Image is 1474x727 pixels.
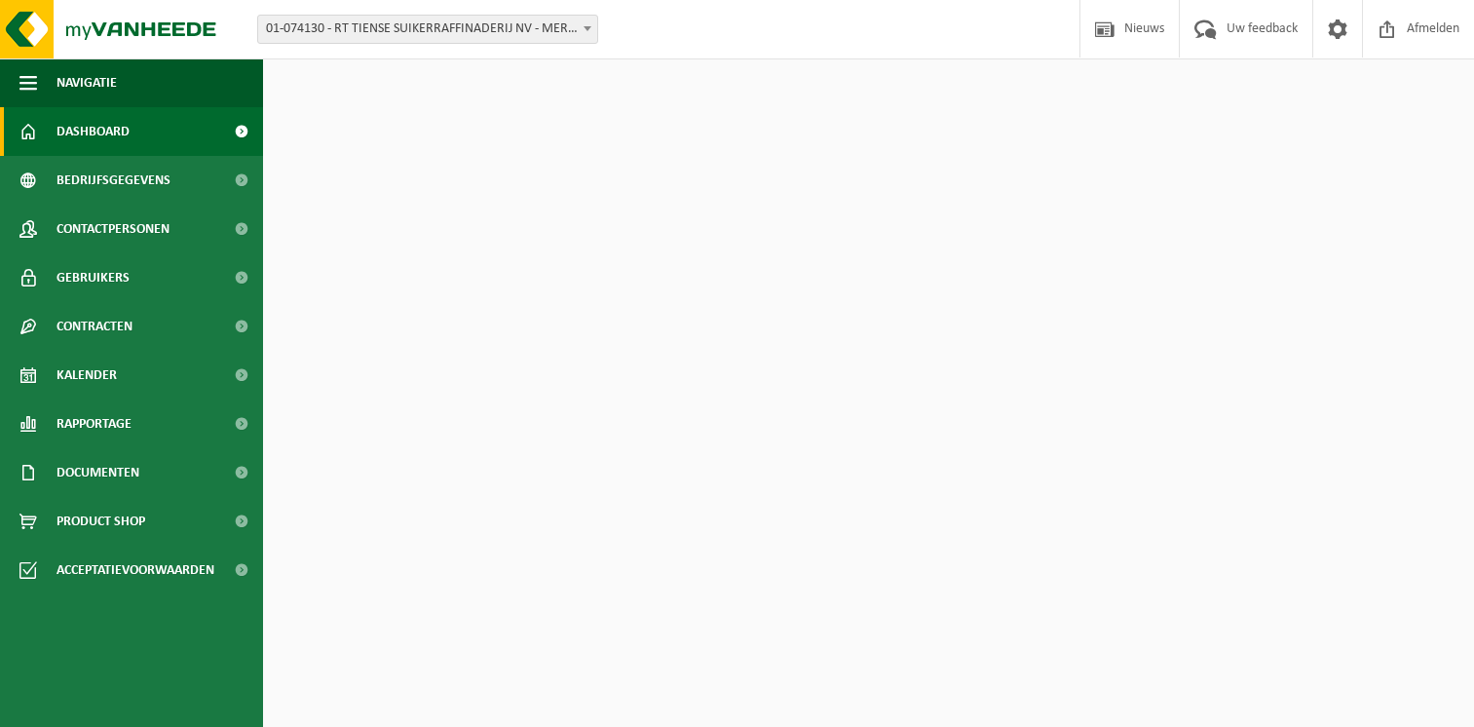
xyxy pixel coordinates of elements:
span: Contracten [57,302,132,351]
span: Gebruikers [57,253,130,302]
span: Acceptatievoorwaarden [57,546,214,594]
span: Rapportage [57,400,132,448]
span: Kalender [57,351,117,400]
span: 01-074130 - RT TIENSE SUIKERRAFFINADERIJ NV - MERKSEM [258,16,597,43]
span: Documenten [57,448,139,497]
span: Contactpersonen [57,205,170,253]
span: Bedrijfsgegevens [57,156,170,205]
span: Navigatie [57,58,117,107]
span: 01-074130 - RT TIENSE SUIKERRAFFINADERIJ NV - MERKSEM [257,15,598,44]
span: Product Shop [57,497,145,546]
span: Dashboard [57,107,130,156]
